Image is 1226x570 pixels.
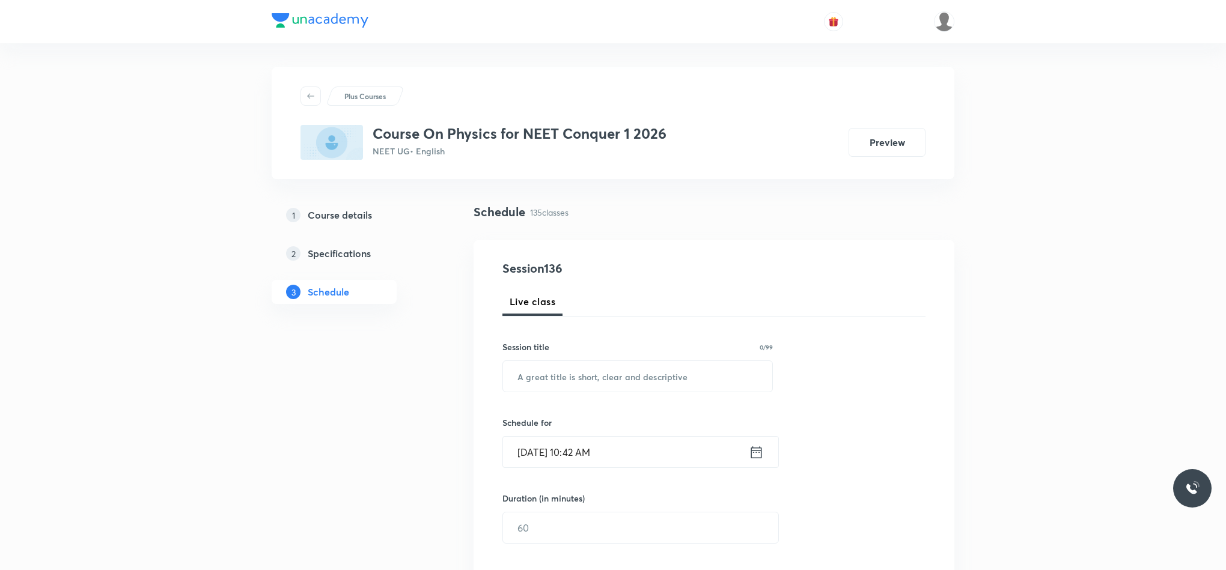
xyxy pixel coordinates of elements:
h5: Specifications [308,246,371,261]
a: Company Logo [272,13,368,31]
img: 5A2EF715-E19E-4A1B-8A05-7459CD93CF65_plus.png [300,125,363,160]
p: 1 [286,208,300,222]
p: 3 [286,285,300,299]
button: avatar [824,12,843,31]
h3: Course On Physics for NEET Conquer 1 2026 [373,125,666,142]
img: UNACADEMY [934,11,954,32]
a: 2Specifications [272,241,435,265]
h6: Schedule for [502,416,773,429]
span: Live class [510,294,555,309]
input: A great title is short, clear and descriptive [503,361,772,392]
input: 60 [503,512,778,543]
h6: Duration (in minutes) [502,492,585,505]
img: avatar [828,16,839,27]
button: Preview [849,128,926,157]
img: ttu [1185,481,1200,496]
p: 2 [286,246,300,261]
p: 135 classes [530,206,569,219]
p: 0/99 [760,344,773,350]
h4: Schedule [474,203,525,221]
h5: Schedule [308,285,349,299]
img: Company Logo [272,13,368,28]
h6: Session title [502,341,549,353]
a: 1Course details [272,203,435,227]
h5: Course details [308,208,372,222]
h4: Session 136 [502,259,722,277]
p: NEET UG • English [373,145,666,157]
p: Plus Courses [344,91,386,102]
